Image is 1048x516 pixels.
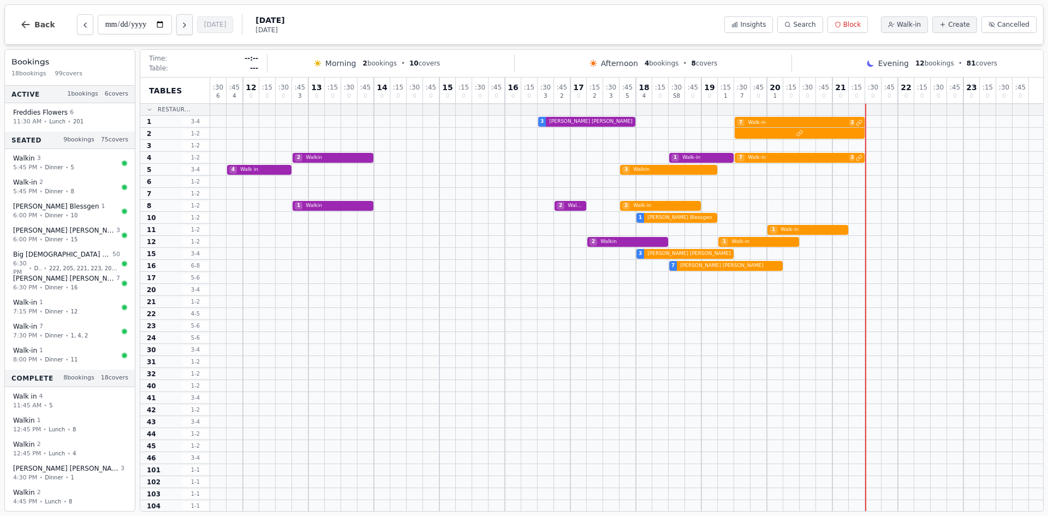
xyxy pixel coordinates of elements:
[393,84,403,91] span: : 15
[827,16,868,33] button: Block
[39,235,43,244] span: •
[255,26,284,34] span: [DATE]
[44,401,47,410] span: •
[67,90,98,99] span: 1 bookings
[71,283,78,292] span: 16
[7,436,133,462] button: Walkin 212:45 PM•Lunch•4
[884,84,895,91] span: : 45
[71,163,74,171] span: 5
[593,93,596,99] span: 2
[45,163,63,171] span: Dinner
[446,93,449,99] span: 0
[249,93,253,99] span: 0
[182,129,209,138] span: 1 - 2
[13,235,37,244] span: 6:00 PM
[147,165,151,174] span: 5
[11,135,41,144] span: Seated
[116,274,120,283] span: 7
[13,274,114,283] span: [PERSON_NAME] [PERSON_NAME]
[491,84,502,91] span: : 45
[462,93,465,99] span: 0
[347,93,350,99] span: 0
[740,93,743,99] span: 7
[71,187,74,195] span: 8
[793,20,815,29] span: Search
[182,177,209,186] span: 1 - 2
[770,84,780,91] span: 20
[855,93,858,99] span: 0
[577,93,580,99] span: 0
[720,84,731,91] span: : 15
[39,211,43,220] span: •
[65,187,69,195] span: •
[182,117,209,126] span: 3 - 4
[396,93,400,99] span: 0
[112,250,120,259] span: 50
[13,117,41,126] span: 11:30 AM
[7,412,133,438] button: Walkin 112:45 PM•Lunch•8
[102,202,105,211] span: 1
[182,153,209,162] span: 1 - 2
[409,59,440,68] span: covers
[878,58,909,69] span: Evening
[67,425,70,434] span: •
[327,84,338,91] span: : 15
[673,93,680,99] span: 58
[13,425,41,434] span: 12:45 PM
[364,93,367,99] span: 0
[915,59,954,68] span: bookings
[13,322,37,331] span: Walk-in
[917,84,927,91] span: : 15
[265,93,269,99] span: 0
[43,449,46,458] span: •
[622,84,633,91] span: : 45
[806,93,809,99] span: 0
[740,20,766,29] span: Insights
[147,177,151,186] span: 6
[639,84,649,91] span: 18
[540,118,544,126] span: 3
[37,154,41,163] span: 3
[39,355,43,364] span: •
[39,497,43,506] span: •
[363,59,397,68] span: bookings
[49,264,120,272] span: 222, 205, 221, 223, 204, 220, 210, 211, 224, 212, 201, 202, 203
[932,16,977,33] button: Create
[45,497,61,506] span: Lunch
[970,93,973,99] span: 0
[147,117,151,126] span: 1
[49,449,65,458] span: Lunch
[13,154,35,163] span: Walkin
[573,84,583,91] span: 17
[11,90,40,98] span: Active
[544,93,547,99] span: 3
[1002,93,1005,99] span: 0
[871,93,874,99] span: 0
[70,108,74,117] span: 6
[63,497,67,506] span: •
[7,104,133,130] button: Freddies Flowers611:30 AM•Lunch•201
[835,84,845,91] span: 21
[413,93,416,99] span: 0
[13,401,41,410] span: 11:45 AM
[37,488,41,497] span: 2
[360,84,371,91] span: : 45
[655,84,665,91] span: : 15
[13,473,37,482] span: 4:30 PM
[380,93,384,99] span: 0
[901,84,911,91] span: 22
[71,331,88,340] span: 1, 4, 2
[325,58,356,69] span: Morning
[7,294,133,320] button: Walk-in 17:15 PM•Dinner•12
[953,93,956,99] span: 0
[13,108,68,117] span: Freddies Flowers
[13,187,37,196] span: 5:45 PM
[158,105,190,114] span: Restaur...
[691,60,695,67] span: 8
[7,318,133,344] button: Walk-in 77:30 PM•Dinner•1, 4, 2
[45,211,63,220] span: Dinner
[229,166,237,174] span: 4
[7,342,133,368] button: Walk-in 18:00 PM•Dinner•11
[658,93,662,99] span: 0
[737,119,745,127] span: 7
